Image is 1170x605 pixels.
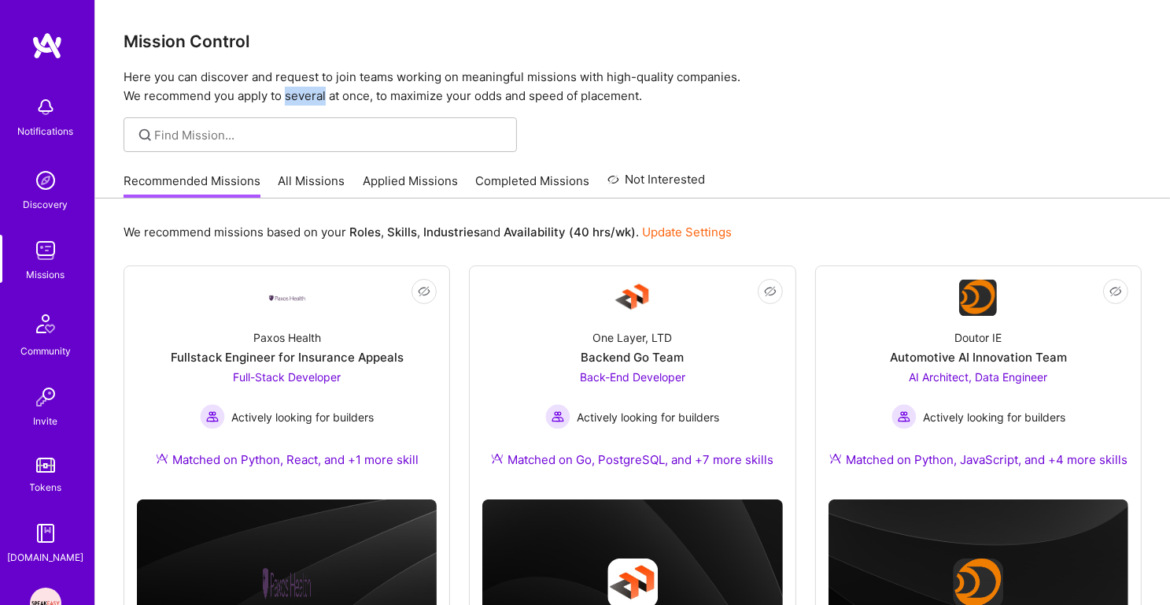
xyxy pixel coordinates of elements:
div: Community [20,343,71,359]
div: Matched on Python, JavaScript, and +4 more skills [829,451,1128,468]
img: Company Logo [959,280,997,316]
div: One Layer, LTD [592,329,672,346]
a: Update Settings [642,225,732,239]
h3: Mission Control [124,32,1142,51]
i: icon EyeClosed [764,285,777,298]
img: Actively looking for builders [891,404,917,429]
a: Company LogoPaxos HealthFullstack Engineer for Insurance AppealsFull-Stack Developer Actively loo... [137,279,437,487]
i: icon SearchGrey [136,126,154,144]
b: Roles [349,225,381,239]
img: Company Logo [614,279,651,317]
div: Missions [27,266,65,283]
div: Matched on Python, React, and +1 more skill [156,451,419,468]
img: teamwork [30,235,61,266]
div: Automotive AI Innovation Team [890,349,1067,366]
img: Invite [30,381,61,413]
div: Tokens [30,479,62,496]
b: Industries [423,225,480,239]
img: Ateam Purple Icon [491,452,504,465]
img: tokens [36,458,55,473]
img: discovery [30,165,61,196]
i: icon EyeClosed [418,285,430,298]
span: Actively looking for builders [577,409,719,425]
input: Find Mission... [155,127,505,143]
p: Here you can discover and request to join teams working on meaningful missions with high-quality ... [124,68,1142,106]
img: Community [27,305,65,343]
a: Not Interested [607,170,706,199]
a: Company LogoOne Layer, LTDBackend Go TeamBack-End Developer Actively looking for buildersActively... [482,279,782,487]
img: logo [31,32,63,60]
span: Full-Stack Developer [233,370,341,384]
a: Completed Missions [476,173,590,199]
span: Actively looking for builders [923,409,1065,425]
div: Doutor IE [954,329,1002,346]
a: Company LogoDoutor IEAutomotive AI Innovation TeamAI Architect, Data Engineer Actively looking fo... [829,279,1128,487]
img: Ateam Purple Icon [829,452,842,465]
div: Matched on Go, PostgreSQL, and +7 more skills [491,451,773,468]
span: Actively looking for builders [231,409,374,425]
span: Back-End Developer [580,370,685,384]
a: All Missions [279,173,345,199]
div: Paxos Health [253,329,321,346]
div: Notifications [18,123,74,139]
img: Actively looking for builders [545,404,570,429]
div: [DOMAIN_NAME] [8,549,84,566]
i: icon EyeClosed [1109,285,1122,298]
div: Fullstack Engineer for Insurance Appeals [171,349,404,366]
div: Backend Go Team [581,349,684,366]
span: AI Architect, Data Engineer [909,370,1047,384]
p: We recommend missions based on your , , and . [124,224,732,240]
a: Recommended Missions [124,173,260,199]
img: bell [30,91,61,123]
img: Company Logo [268,294,306,302]
b: Availability (40 hrs/wk) [504,225,636,239]
a: Applied Missions [363,173,458,199]
img: guide book [30,518,61,549]
img: Ateam Purple Icon [156,452,168,465]
div: Discovery [24,196,68,213]
img: Actively looking for builders [200,404,225,429]
b: Skills [387,225,417,239]
div: Invite [34,413,58,429]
